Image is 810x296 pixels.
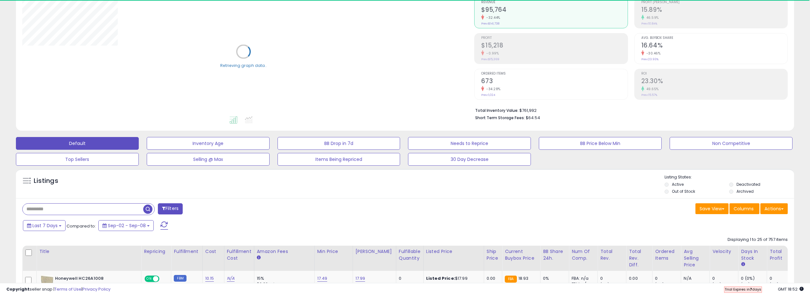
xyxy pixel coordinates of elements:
[641,72,787,76] span: ROI
[736,182,760,187] label: Deactivated
[356,275,365,282] a: 17.99
[641,6,787,15] h2: 15.89%
[655,276,681,281] div: 0
[644,87,659,91] small: 49.65%
[67,223,96,229] span: Compared to:
[98,220,154,231] button: Sep-02 - Sep-08
[725,287,761,292] span: Trial Expires in days
[399,248,421,262] div: Fulfillable Quantity
[41,276,53,287] img: 61LHduliwYL._SL40_.jpg
[6,286,110,292] div: seller snap | |
[408,137,531,150] button: Needs to Reprice
[484,51,499,56] small: -0.99%
[481,6,627,15] h2: $95,764
[684,276,705,281] div: N/A
[526,115,540,121] span: $64.54
[55,276,132,295] b: Honeywell HC26A1008 Replacement Humidifier Pad For HE260/HE360
[712,248,736,255] div: Velocity
[644,51,661,56] small: -30.46%
[32,222,58,229] span: Last 7 Days
[481,22,499,25] small: Prev: $141,738
[174,248,200,255] div: Fulfillment
[543,276,564,281] div: 0%
[760,203,788,214] button: Actions
[672,182,684,187] label: Active
[399,276,419,281] div: 0
[16,153,139,166] button: Top Sellers
[108,222,146,229] span: Sep-02 - Sep-08
[278,153,400,166] button: Items Being Repriced
[741,276,767,281] div: 0 (0%)
[741,262,745,267] small: Days In Stock.
[641,36,787,40] span: Avg. Buybox Share
[770,248,793,262] div: Total Profit
[6,286,30,292] strong: Copyright
[484,15,500,20] small: -32.44%
[505,248,538,262] div: Current Buybox Price
[481,93,495,97] small: Prev: 1,024
[641,1,787,4] span: Profit [PERSON_NAME]
[600,248,623,262] div: Total Rev.
[728,237,788,243] div: Displaying 1 to 25 of 757 items
[736,189,754,194] label: Archived
[481,42,627,50] h2: $15,218
[684,248,707,268] div: Avg Selling Price
[82,286,110,292] a: Privacy Policy
[729,203,759,214] button: Columns
[695,203,729,214] button: Save View
[481,77,627,86] h2: 673
[672,189,695,194] label: Out of Stock
[641,22,657,25] small: Prev: 10.84%
[481,36,627,40] span: Profit
[356,248,393,255] div: [PERSON_NAME]
[205,248,222,255] div: Cost
[641,77,787,86] h2: 23.30%
[54,286,81,292] a: Terms of Use
[317,248,350,255] div: Min Price
[655,248,678,262] div: Ordered Items
[487,248,499,262] div: Ship Price
[734,206,754,212] span: Columns
[39,248,138,255] div: Title
[629,248,650,268] div: Total Rev. Diff.
[257,255,261,261] small: Amazon Fees.
[641,93,657,97] small: Prev: 15.57%
[475,106,783,114] li: $761,992
[572,276,593,281] div: FBA: n/a
[174,275,186,282] small: FBM
[670,137,792,150] button: Non Competitive
[144,248,168,255] div: Repricing
[481,1,627,4] span: Revenue
[220,62,267,68] div: Retrieving graph data..
[665,174,794,180] p: Listing States:
[317,275,328,282] a: 17.49
[257,276,310,281] div: 15%
[539,137,662,150] button: BB Price Below Min
[205,275,214,282] a: 10.15
[518,275,529,281] span: 18.93
[641,57,659,61] small: Prev: 23.93%
[23,220,66,231] button: Last 7 Days
[16,137,139,150] button: Default
[712,276,738,281] div: 0
[145,276,153,282] span: ON
[778,286,804,292] span: 2025-09-16 18:52 GMT
[147,137,270,150] button: Inventory Age
[481,57,499,61] small: Prev: $15,369
[227,248,251,262] div: Fulfillment Cost
[147,153,270,166] button: Selling @ Max
[572,248,595,262] div: Num of Comp.
[600,276,626,281] div: 0
[475,108,518,113] b: Total Inventory Value:
[408,153,531,166] button: 30 Day Decrease
[426,276,479,281] div: $17.99
[741,248,764,262] div: Days In Stock
[475,115,525,120] b: Short Term Storage Fees:
[750,287,752,292] b: 7
[158,203,183,214] button: Filters
[227,275,235,282] a: N/A
[505,276,517,283] small: FBA
[487,276,497,281] div: 0.00
[641,42,787,50] h2: 16.64%
[34,177,58,185] h5: Listings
